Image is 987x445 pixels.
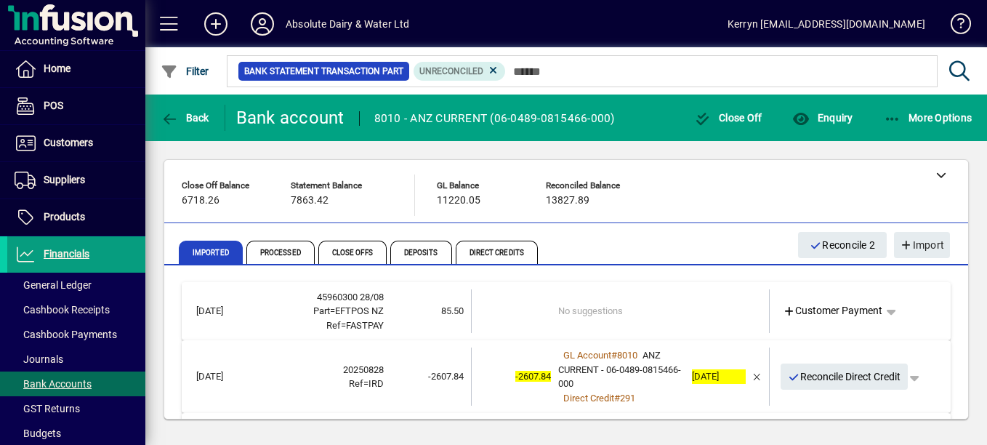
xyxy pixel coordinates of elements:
span: 7863.42 [291,195,329,207]
span: Home [44,63,70,74]
span: Financials [44,248,89,260]
span: Unreconciled [419,66,483,76]
span: Bank Statement Transaction Part [244,64,403,79]
td: No suggestions [558,289,685,334]
button: Import [894,232,950,258]
a: Cashbook Receipts [7,297,145,322]
a: GST Returns [7,396,145,421]
a: Customer Payment [777,298,889,324]
span: Customers [44,137,93,148]
span: 8010 [617,350,637,361]
div: Bank account [236,106,345,129]
a: GL Account#8010 [558,348,642,363]
mat-chip: Reconciliation Status: Unreconciled [414,62,506,81]
div: 45960300 28/08 [257,290,384,305]
a: Bank Accounts [7,372,145,396]
a: Cashbook Payments [7,322,145,347]
div: 20250828 [257,363,384,377]
td: [DATE] [189,289,257,334]
span: Imported [179,241,243,264]
span: Budgets [15,428,61,439]
button: Remove [746,365,769,388]
span: Products [44,211,85,222]
a: POS [7,88,145,124]
span: Cashbook Receipts [15,304,110,316]
span: Reconcile 2 [810,233,875,257]
span: Enquiry [792,112,853,124]
mat-expansion-panel-header: [DATE]20250828Ref=IRD-2607.84-2607.84GL Account#8010ANZ CURRENT - 06-0489-0815466-000Direct Credi... [182,340,951,413]
span: Journals [15,353,63,365]
a: Products [7,199,145,236]
div: 8010 - ANZ CURRENT (06-0489-0815466-000) [374,107,615,130]
span: -2607.84 [428,371,464,382]
span: # [614,393,620,404]
span: Suppliers [44,174,85,185]
td: [DATE] [189,348,257,406]
div: [DATE] [692,369,746,384]
div: IRD [257,377,384,391]
span: 291 [620,393,635,404]
button: Close Off [690,105,766,131]
span: Customer Payment [783,303,883,318]
span: Filter [161,65,209,77]
span: Back [161,112,209,124]
span: 6718.26 [182,195,219,207]
div: Kerryn [EMAIL_ADDRESS][DOMAIN_NAME] [728,12,925,36]
span: More Options [884,112,972,124]
span: Close Off [694,112,762,124]
div: EFTPOS NZ FASTPAY [257,304,384,332]
span: 11220.05 [437,195,480,207]
span: Direct Credits [456,241,538,264]
a: Customers [7,125,145,161]
span: Bank Accounts [15,378,92,390]
span: GL Account [563,350,611,361]
button: Back [157,105,213,131]
span: Import [900,233,944,257]
a: Journals [7,347,145,372]
div: Absolute Dairy & Water Ltd [286,12,410,36]
a: General Ledger [7,273,145,297]
button: Profile [239,11,286,37]
a: Direct Credit#291 [558,390,640,406]
span: Cashbook Payments [15,329,117,340]
a: Home [7,51,145,87]
button: Filter [157,58,213,84]
span: General Ledger [15,279,92,291]
span: POS [44,100,63,111]
button: More Options [880,105,976,131]
span: 13827.89 [546,195,589,207]
button: Enquiry [789,105,856,131]
app-page-header-button: Back [145,105,225,131]
button: Add [193,11,239,37]
span: -2607.84 [515,371,551,382]
span: GST Returns [15,403,80,414]
span: ANZ CURRENT - 06-0489-0815466-000 [558,350,681,389]
mat-expansion-panel-header: [DATE]45960300 28/08Part=EFTPOS NZ Ref=FASTPAY85.50No suggestionsCustomer Payment [182,282,951,341]
button: Reconcile 2 [798,232,887,258]
span: Close Offs [318,241,387,264]
span: # [611,350,617,361]
span: 85.50 [441,305,464,316]
span: Deposits [390,241,452,264]
span: Processed [246,241,315,264]
button: Reconcile Direct Credit [781,364,909,390]
a: Knowledge Base [940,3,969,50]
span: Reconcile Direct Credit [788,365,901,389]
a: Suppliers [7,162,145,199]
span: Direct Credit [563,393,614,404]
